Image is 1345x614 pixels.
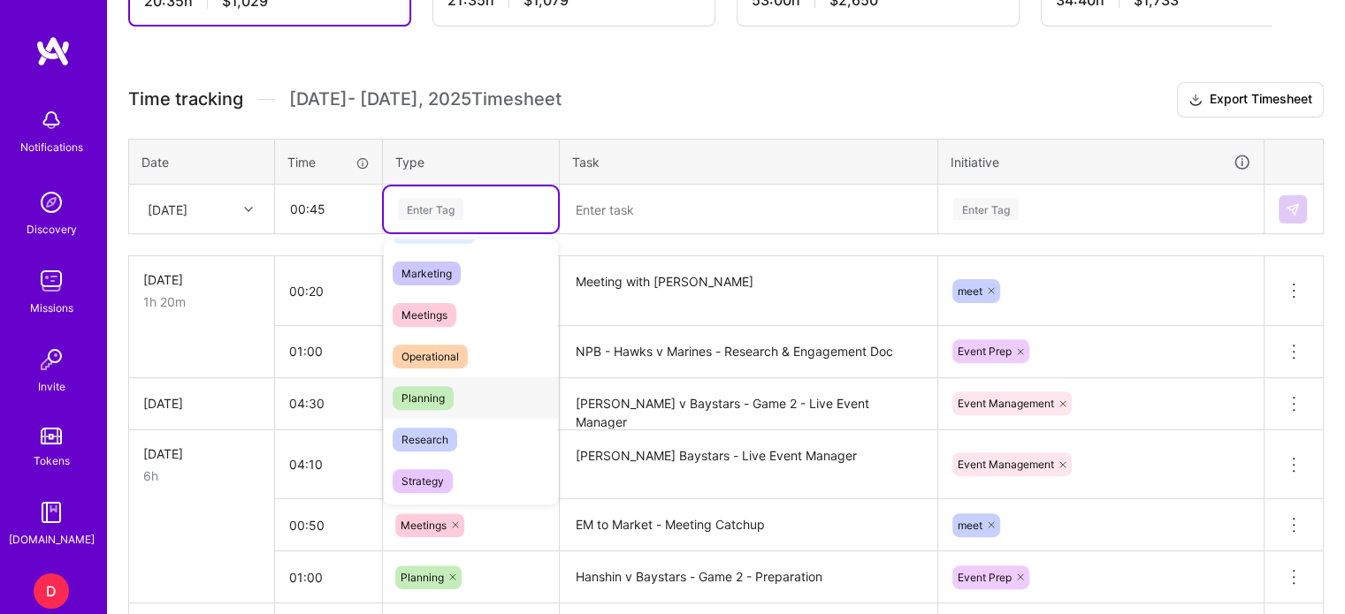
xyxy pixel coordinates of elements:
input: HH:MM [275,380,382,427]
span: Meetings [401,519,447,532]
div: [DATE] [143,444,260,463]
a: D [29,573,73,609]
img: Submit [1286,202,1300,216]
input: HH:MM [276,186,381,232]
div: Tokens [34,451,70,470]
img: guide book [34,495,69,530]
div: Enter Tag [953,195,1019,223]
div: Missions [30,299,73,317]
div: 6h [143,466,260,485]
span: Marketing [393,262,461,285]
span: Event Management [958,458,1054,471]
span: meet [958,519,982,532]
img: bell [34,102,69,138]
i: icon Download [1188,91,1203,110]
span: Research [393,428,457,451]
div: 1h 20m [143,292,260,311]
span: Planning [393,386,454,410]
div: Notifications [20,138,83,156]
th: Type [383,139,560,185]
button: Export Timesheet [1177,82,1324,117]
span: Time tracking [128,88,243,110]
input: HH:MM [275,441,382,488]
img: teamwork [34,263,69,299]
div: Initiative [951,152,1251,172]
span: Planning [401,571,444,584]
div: [DOMAIN_NAME] [9,530,95,549]
span: Meetings [393,303,456,327]
textarea: NPB - Hawks v Marines - Research & Engagement Doc [562,328,936,376]
img: Invite [34,342,69,377]
span: Event Prep [958,345,1012,358]
textarea: Meeting with [PERSON_NAME] [562,258,936,324]
div: [DATE] [143,394,260,413]
div: [DATE] [143,270,260,289]
div: D [34,573,69,609]
input: HH:MM [275,502,382,549]
img: logo [35,35,71,67]
th: Task [560,139,938,185]
input: HH:MM [275,328,382,375]
input: HH:MM [275,554,382,601]
th: Date [129,139,275,185]
span: [DATE] - [DATE] , 2025 Timesheet [289,88,562,110]
textarea: [PERSON_NAME] v Baystars - Game 2 - Live Event Manager [562,380,936,428]
span: Operational [393,345,468,368]
i: icon Chevron [244,205,253,214]
textarea: EM to Market - Meeting Catchup [562,501,936,550]
div: [DATE] [148,200,187,218]
div: Enter Tag [398,195,463,223]
span: Event Management [958,397,1054,410]
div: Invite [38,377,65,396]
img: tokens [41,428,62,444]
img: discovery [34,185,69,220]
textarea: [PERSON_NAME] Baystars - Live Event Manager [562,432,936,498]
span: Event Prep [958,571,1012,584]
span: meet [958,284,982,298]
input: HH:MM [275,268,382,315]
div: Discovery [27,220,77,239]
span: Strategy [393,469,453,493]
div: Time [287,153,370,171]
textarea: Hanshin v Baystars - Game 2 - Preparation [562,553,936,602]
